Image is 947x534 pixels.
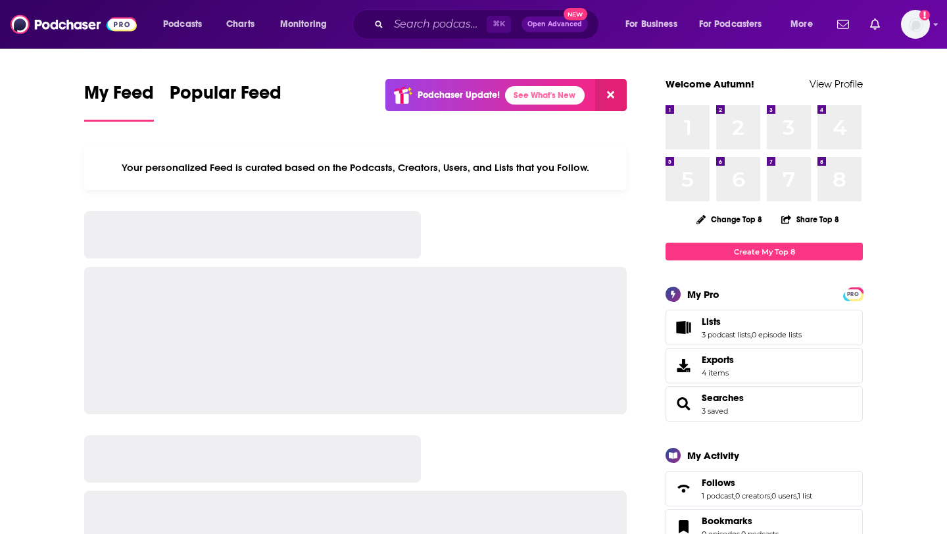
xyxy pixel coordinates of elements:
a: 1 podcast [702,491,734,500]
a: Exports [666,348,863,383]
a: 1 list [798,491,812,500]
button: open menu [616,14,694,35]
div: My Activity [687,449,739,462]
span: , [734,491,735,500]
span: Open Advanced [527,21,582,28]
span: For Business [625,15,677,34]
img: Podchaser - Follow, Share and Rate Podcasts [11,12,137,37]
svg: Add a profile image [919,10,930,20]
button: Show profile menu [901,10,930,39]
span: Monitoring [280,15,327,34]
span: Follows [666,471,863,506]
span: Podcasts [163,15,202,34]
span: Lists [666,310,863,345]
span: Bookmarks [702,515,752,527]
button: Open AdvancedNew [522,16,588,32]
a: 0 episode lists [752,330,802,339]
img: User Profile [901,10,930,39]
div: My Pro [687,288,719,301]
span: Charts [226,15,255,34]
span: New [564,8,587,20]
a: Bookmarks [702,515,779,527]
span: Searches [666,386,863,422]
span: Exports [702,354,734,366]
input: Search podcasts, credits, & more... [389,14,487,35]
a: Searches [670,395,696,413]
button: Share Top 8 [781,206,840,232]
a: See What's New [505,86,585,105]
a: Follows [670,479,696,498]
a: My Feed [84,82,154,122]
a: Welcome Autumn! [666,78,754,90]
button: Change Top 8 [689,211,770,228]
a: Lists [670,318,696,337]
button: open menu [271,14,344,35]
span: Lists [702,316,721,328]
span: Follows [702,477,735,489]
span: More [790,15,813,34]
span: PRO [845,289,861,299]
div: Your personalized Feed is curated based on the Podcasts, Creators, Users, and Lists that you Follow. [84,145,627,190]
span: Logged in as autumncomm [901,10,930,39]
p: Podchaser Update! [418,89,500,101]
a: Lists [702,316,802,328]
button: open menu [781,14,829,35]
a: PRO [845,289,861,299]
span: , [770,491,771,500]
a: Searches [702,392,744,404]
span: 4 items [702,368,734,377]
a: 0 users [771,491,796,500]
a: View Profile [810,78,863,90]
button: open menu [691,14,781,35]
a: Create My Top 8 [666,243,863,260]
span: ⌘ K [487,16,511,33]
span: Popular Feed [170,82,281,112]
button: open menu [154,14,219,35]
a: Show notifications dropdown [832,13,854,36]
a: Show notifications dropdown [865,13,885,36]
a: Charts [218,14,262,35]
div: Search podcasts, credits, & more... [365,9,612,39]
a: 3 podcast lists [702,330,750,339]
a: 0 creators [735,491,770,500]
a: Follows [702,477,812,489]
a: Popular Feed [170,82,281,122]
span: For Podcasters [699,15,762,34]
a: 3 saved [702,406,728,416]
span: My Feed [84,82,154,112]
span: , [750,330,752,339]
span: Exports [670,356,696,375]
span: , [796,491,798,500]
